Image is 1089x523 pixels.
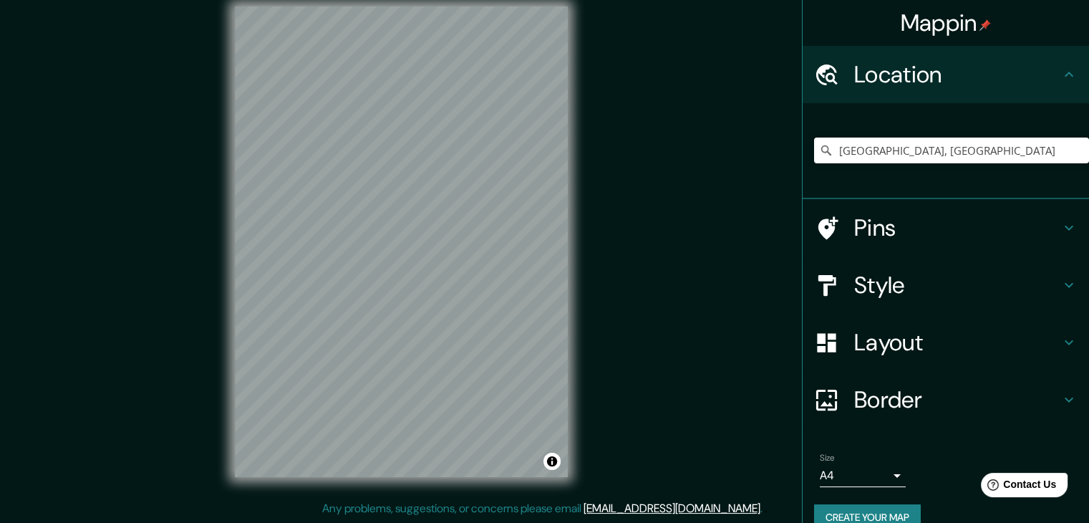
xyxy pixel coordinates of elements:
[854,271,1060,299] h4: Style
[854,60,1060,89] h4: Location
[854,213,1060,242] h4: Pins
[322,500,763,517] p: Any problems, suggestions, or concerns please email .
[814,138,1089,163] input: Pick your city or area
[854,328,1060,357] h4: Layout
[803,46,1089,103] div: Location
[979,19,991,31] img: pin-icon.png
[584,501,760,516] a: [EMAIL_ADDRESS][DOMAIN_NAME]
[803,314,1089,371] div: Layout
[820,464,906,487] div: A4
[803,199,1089,256] div: Pins
[962,467,1073,507] iframe: Help widget launcher
[803,371,1089,428] div: Border
[803,256,1089,314] div: Style
[820,452,835,464] label: Size
[235,6,568,477] canvas: Map
[763,500,765,517] div: .
[854,385,1060,414] h4: Border
[901,9,992,37] h4: Mappin
[543,453,561,470] button: Toggle attribution
[765,500,768,517] div: .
